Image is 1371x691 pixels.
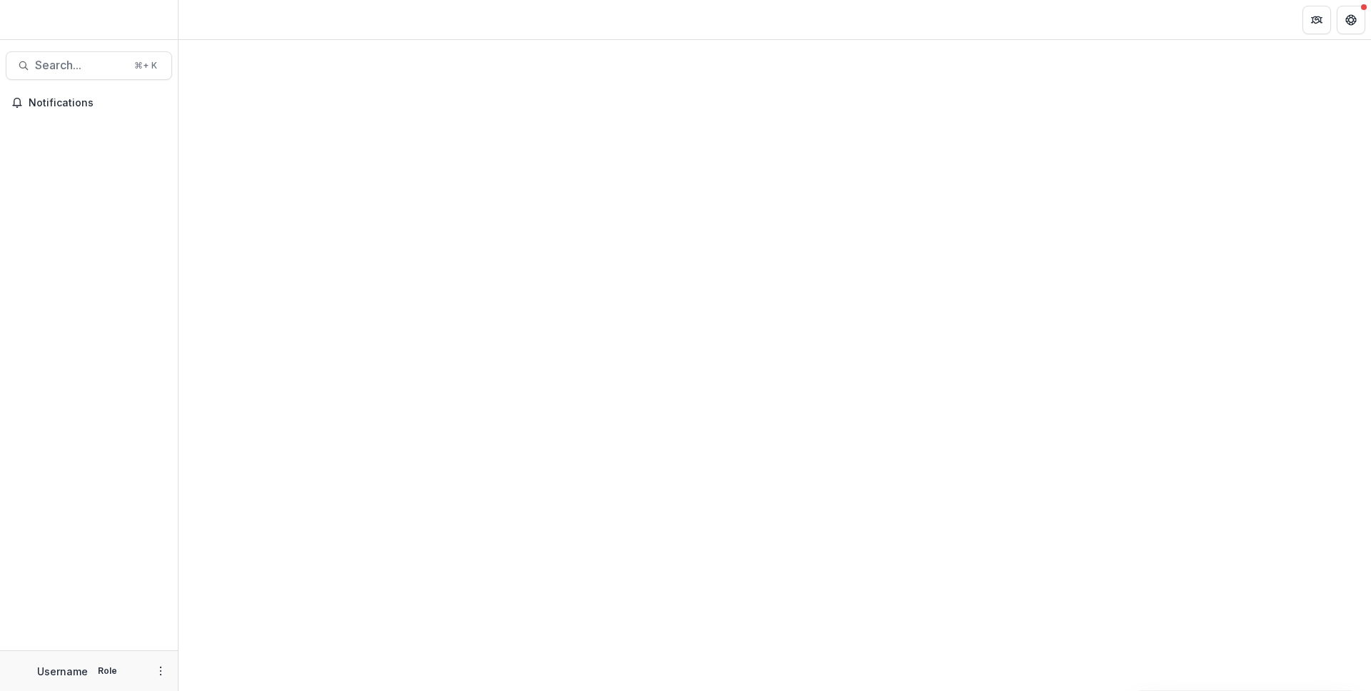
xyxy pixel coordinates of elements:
button: Get Help [1337,6,1365,34]
button: Partners [1302,6,1331,34]
button: Search... [6,51,172,80]
button: More [152,662,169,680]
button: Notifications [6,91,172,114]
span: Search... [35,59,126,72]
p: Username [37,664,88,679]
div: ⌘ + K [131,58,160,74]
span: Notifications [29,97,166,109]
nav: breadcrumb [184,9,245,30]
p: Role [94,665,121,677]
